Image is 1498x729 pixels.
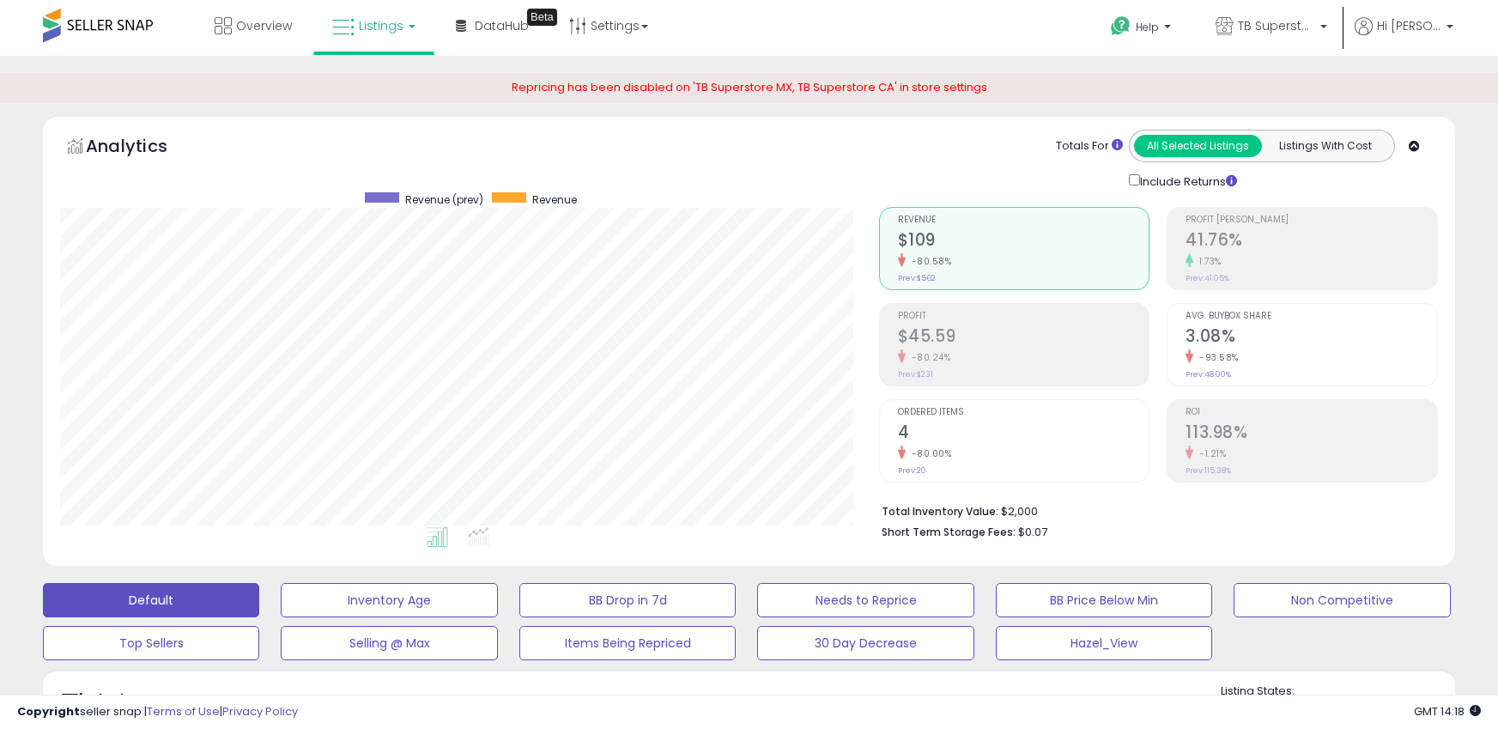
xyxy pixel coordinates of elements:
span: Repricing has been disabled on 'TB Superstore MX, TB Superstore CA' in store settings [512,79,987,95]
button: 30 Day Decrease [757,626,973,660]
a: Help [1097,3,1188,56]
span: Overview [236,17,292,34]
button: Hazel_View [996,626,1212,660]
div: Totals For [1056,138,1123,155]
span: Listings [359,17,403,34]
small: -93.58% [1193,351,1239,364]
button: BB Price Below Min [996,583,1212,617]
span: 2025-09-17 14:18 GMT [1414,703,1481,720]
span: ROI [1186,408,1437,417]
h2: 41.76% [1186,230,1437,253]
small: Prev: 20 [898,465,926,476]
small: Prev: 48.00% [1186,369,1231,380]
span: DataHub [475,17,529,34]
i: Get Help [1110,15,1131,37]
span: Help [1136,20,1159,34]
small: -80.58% [906,255,952,268]
h2: $45.59 [898,326,1149,349]
span: Avg. Buybox Share [1186,312,1437,321]
span: TB Superstore [1238,17,1315,34]
h2: $109 [898,230,1149,253]
div: Include Returns [1116,171,1258,191]
button: All Selected Listings [1134,135,1262,157]
button: Inventory Age [281,583,497,617]
li: $2,000 [882,500,1425,520]
button: Default [43,583,259,617]
span: Revenue [532,192,577,207]
button: Needs to Reprice [757,583,973,617]
button: Listings With Cost [1261,135,1389,157]
h2: 3.08% [1186,326,1437,349]
small: Prev: $231 [898,369,933,380]
b: Total Inventory Value: [882,504,998,519]
h2: 113.98% [1186,422,1437,446]
a: Hi [PERSON_NAME] [1355,17,1453,56]
small: -80.24% [906,351,951,364]
small: -80.00% [906,447,952,460]
span: Hi [PERSON_NAME] [1377,17,1441,34]
span: Revenue (prev) [405,192,483,207]
span: Profit [898,312,1149,321]
a: Privacy Policy [222,703,298,720]
small: -1.21% [1193,447,1226,460]
small: Prev: 41.05% [1186,273,1229,283]
small: 1.73% [1193,255,1222,268]
button: Items Being Repriced [519,626,736,660]
span: Ordered Items [898,408,1149,417]
span: Revenue [898,216,1149,225]
span: Profit [PERSON_NAME] [1186,216,1437,225]
b: Short Term Storage Fees: [882,525,1016,539]
button: Non Competitive [1234,583,1450,617]
h2: 4 [898,422,1149,446]
small: Prev: $562 [898,273,936,283]
button: Selling @ Max [281,626,497,660]
small: Prev: 115.38% [1186,465,1231,476]
div: seller snap | | [17,704,298,720]
span: $0.07 [1018,524,1047,540]
h5: Analytics [86,134,201,162]
strong: Copyright [17,703,80,720]
div: Tooltip anchor [527,9,557,26]
a: Terms of Use [147,703,220,720]
button: BB Drop in 7d [519,583,736,617]
button: Top Sellers [43,626,259,660]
